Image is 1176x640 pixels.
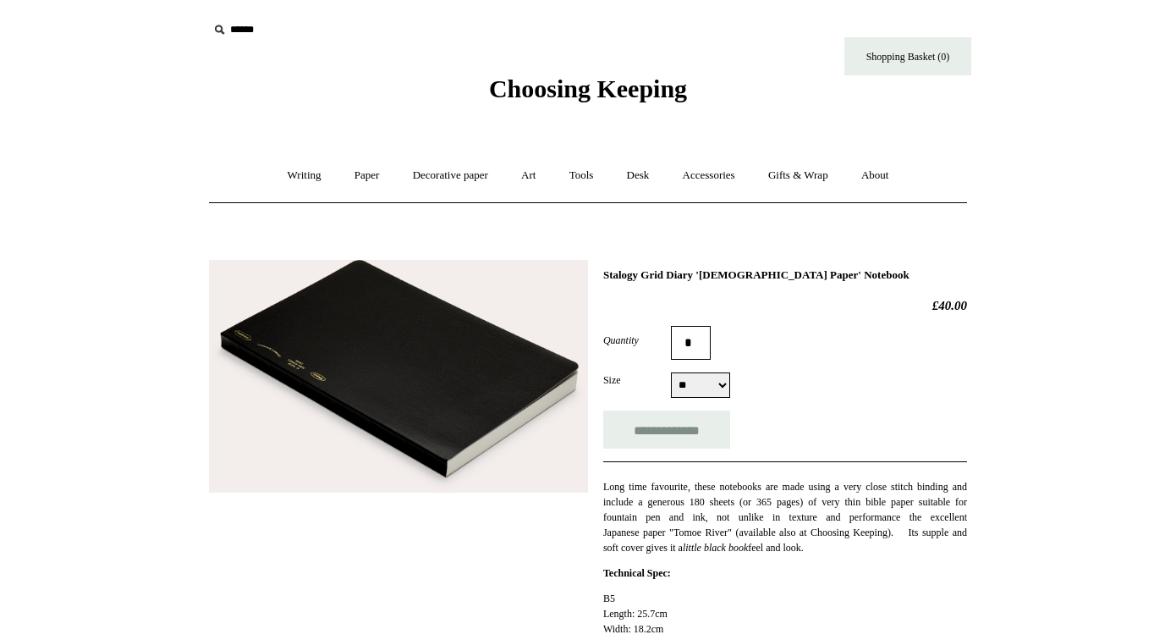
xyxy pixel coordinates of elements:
[844,37,971,75] a: Shopping Basket (0)
[398,153,503,198] a: Decorative paper
[506,153,551,198] a: Art
[489,88,687,100] a: Choosing Keeping
[683,542,748,554] em: little black book
[612,153,665,198] a: Desk
[603,479,967,555] p: Long time favourite, these notebooks are made using a very close stitch binding and include a gen...
[209,260,588,494] img: Stalogy Grid Diary 'Bible Paper' Notebook
[272,153,337,198] a: Writing
[554,153,609,198] a: Tools
[603,567,671,579] strong: Technical Spec:
[339,153,395,198] a: Paper
[603,333,671,348] label: Quantity
[846,153,904,198] a: About
[603,372,671,388] label: Size
[603,298,967,313] h2: £40.00
[489,74,687,102] span: Choosing Keeping
[753,153,844,198] a: Gifts & Wrap
[668,153,750,198] a: Accessories
[603,268,967,282] h1: Stalogy Grid Diary '[DEMOGRAPHIC_DATA] Paper' Notebook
